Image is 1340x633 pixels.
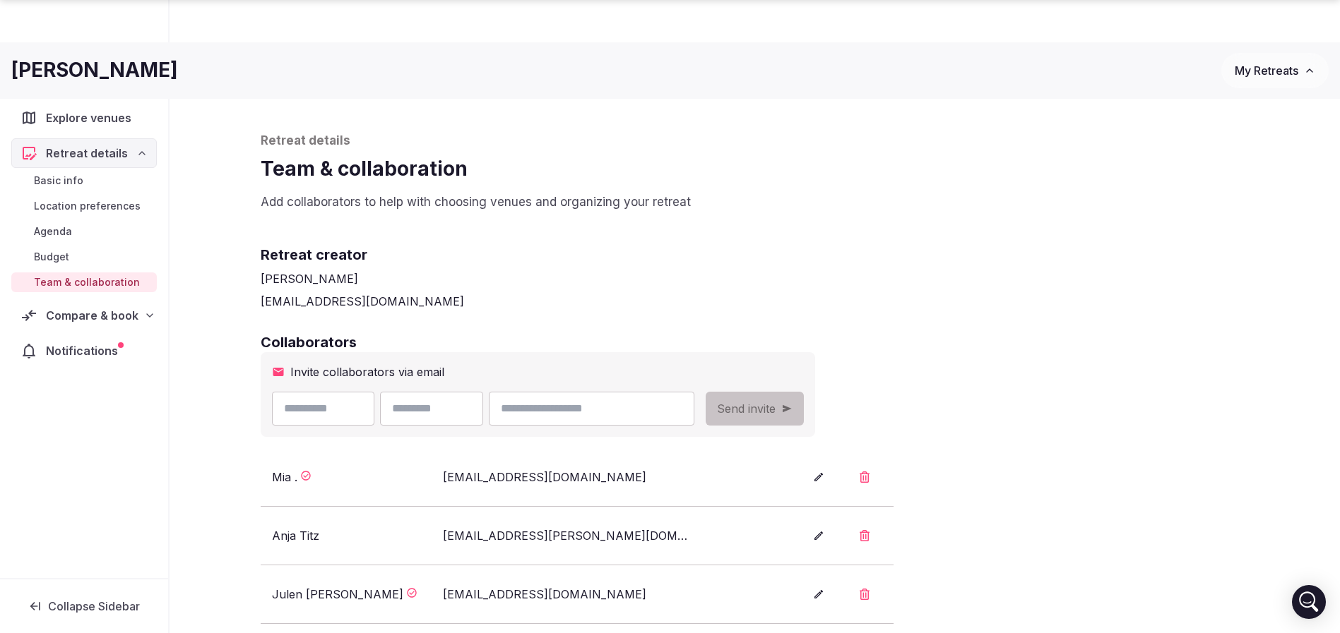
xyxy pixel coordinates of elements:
div: [EMAIL_ADDRESS][PERSON_NAME][DOMAIN_NAME] [443,527,694,544]
p: Add collaborators to help with choosing venues and organizing your retreat [261,194,1250,211]
a: Location preferences [11,196,157,216]
h2: Retreat creator [261,245,1250,265]
a: Budget [11,247,157,267]
span: Send invite [717,400,776,417]
a: Basic info [11,171,157,191]
span: Basic info [34,174,83,188]
a: Notifications [11,336,157,366]
div: [PERSON_NAME] [261,270,1250,287]
span: Team & collaboration [34,275,140,289]
span: Notifications [46,342,124,359]
span: Budget [34,250,69,264]
a: Explore venues [11,103,157,133]
span: Retreat details [46,145,128,162]
button: Send invite [706,392,804,426]
div: [EMAIL_ADDRESS][DOMAIN_NAME] [443,469,694,486]
h1: [PERSON_NAME] [11,56,178,84]
p: Retreat details [261,133,1250,150]
span: Location preferences [34,199,141,213]
a: Agenda [11,222,157,241]
div: Anja Titz [272,527,319,544]
span: Collapse Sidebar [48,599,140,613]
span: My Retreats [1235,64,1298,78]
div: Mia . [272,469,297,486]
div: Open Intercom Messenger [1292,585,1326,619]
div: [EMAIL_ADDRESS][DOMAIN_NAME] [443,586,694,603]
a: Team & collaboration [11,272,157,292]
h1: Team & collaboration [261,155,1250,183]
div: Julen [PERSON_NAME] [272,586,403,603]
span: Explore venues [46,109,137,126]
h2: Collaborators [261,332,1250,352]
button: My Retreats [1221,53,1329,88]
span: Invite collaborators via email [290,363,444,380]
button: Collapse Sidebar [11,591,157,622]
span: Compare & book [46,307,138,324]
span: Agenda [34,224,72,239]
div: [EMAIL_ADDRESS][DOMAIN_NAME] [261,293,1250,310]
